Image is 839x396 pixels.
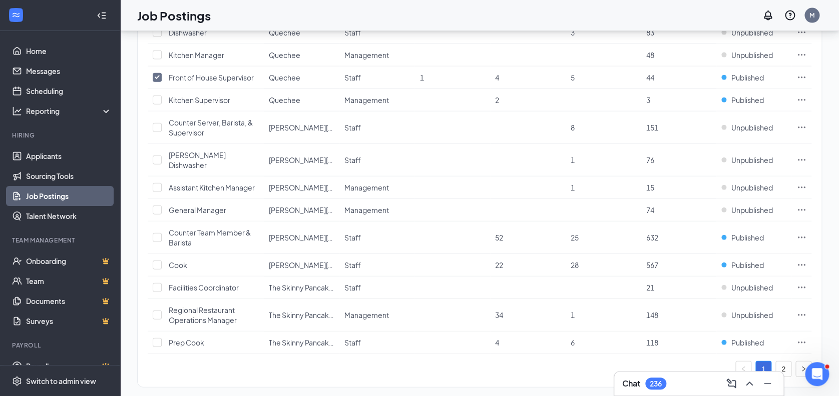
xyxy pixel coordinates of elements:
[169,118,253,137] span: Counter Server, Barista, & Supervisor
[169,50,224,59] span: Kitchen Manager
[571,73,575,82] span: 5
[571,233,579,242] span: 25
[723,375,739,391] button: ComposeMessage
[26,41,112,61] a: Home
[646,28,654,37] span: 83
[26,146,112,166] a: Applicants
[796,337,806,347] svg: Ellipses
[169,183,255,192] span: Assistant Kitchen Manager
[12,236,110,244] div: Team Management
[775,361,791,377] li: 2
[169,205,226,214] span: General Manager
[12,106,22,116] svg: Analysis
[264,254,339,276] td: Stowe Village
[731,182,773,192] span: Unpublished
[264,299,339,331] td: The Skinny Pancake HQ/Admin
[796,282,806,292] svg: Ellipses
[743,377,755,389] svg: ChevronUp
[796,205,806,215] svg: Ellipses
[796,27,806,37] svg: Ellipses
[26,356,112,376] a: PayrollCrown
[12,131,110,139] div: Hiring
[756,361,771,376] a: 1
[12,376,22,386] svg: Settings
[571,310,575,319] span: 1
[264,176,339,199] td: Stowe Village
[264,144,339,176] td: Stowe Village
[339,44,415,66] td: Management
[495,95,499,104] span: 2
[796,122,806,132] svg: Ellipses
[344,260,361,269] span: Staff
[495,233,503,242] span: 52
[97,10,107,20] svg: Collapse
[796,232,806,242] svg: Ellipses
[344,50,389,59] span: Management
[800,366,806,372] span: right
[571,123,575,132] span: 8
[796,155,806,165] svg: Ellipses
[344,155,361,164] span: Staff
[26,291,112,311] a: DocumentsCrown
[344,95,389,104] span: Management
[622,378,640,389] h3: Chat
[169,150,226,169] span: [PERSON_NAME] Dishwasher
[731,155,773,165] span: Unpublished
[344,338,361,347] span: Staff
[269,205,399,214] span: [PERSON_NAME][GEOGRAPHIC_DATA]
[646,233,658,242] span: 632
[740,366,746,372] span: left
[169,338,204,347] span: Prep Cook
[571,260,579,269] span: 28
[269,123,399,132] span: [PERSON_NAME][GEOGRAPHIC_DATA]
[264,276,339,299] td: The Skinny Pancake HQ/Admin
[731,282,773,292] span: Unpublished
[495,310,503,319] span: 34
[269,260,399,269] span: [PERSON_NAME][GEOGRAPHIC_DATA]
[495,73,499,82] span: 4
[646,183,654,192] span: 15
[269,183,399,192] span: [PERSON_NAME][GEOGRAPHIC_DATA]
[11,10,21,20] svg: WorkstreamLogo
[725,377,737,389] svg: ComposeMessage
[809,11,814,19] div: M
[795,361,811,377] button: right
[26,311,112,331] a: SurveysCrown
[269,95,300,104] span: Quechee
[571,183,575,192] span: 1
[731,95,764,105] span: Published
[264,44,339,66] td: Quechee
[571,338,575,347] span: 6
[344,233,361,242] span: Staff
[26,106,112,116] div: Reporting
[646,283,654,292] span: 21
[731,50,773,60] span: Unpublished
[269,73,300,82] span: Quechee
[731,232,764,242] span: Published
[339,276,415,299] td: Staff
[339,176,415,199] td: Management
[796,95,806,105] svg: Ellipses
[269,28,300,37] span: Quechee
[339,254,415,276] td: Staff
[339,111,415,144] td: Staff
[169,305,237,324] span: Regional Restaurant Operations Manager
[12,341,110,349] div: Payroll
[339,66,415,89] td: Staff
[344,73,361,82] span: Staff
[339,89,415,111] td: Management
[646,50,654,59] span: 48
[646,205,654,214] span: 74
[495,338,499,347] span: 4
[761,377,773,389] svg: Minimize
[646,73,654,82] span: 44
[269,338,369,347] span: The Skinny Pancake HQ/Admin
[646,260,658,269] span: 567
[26,186,112,206] a: Job Postings
[339,299,415,331] td: Management
[344,28,361,37] span: Staff
[762,9,774,21] svg: Notifications
[264,199,339,221] td: Stowe Village
[26,81,112,101] a: Scheduling
[169,28,207,37] span: Dishwasher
